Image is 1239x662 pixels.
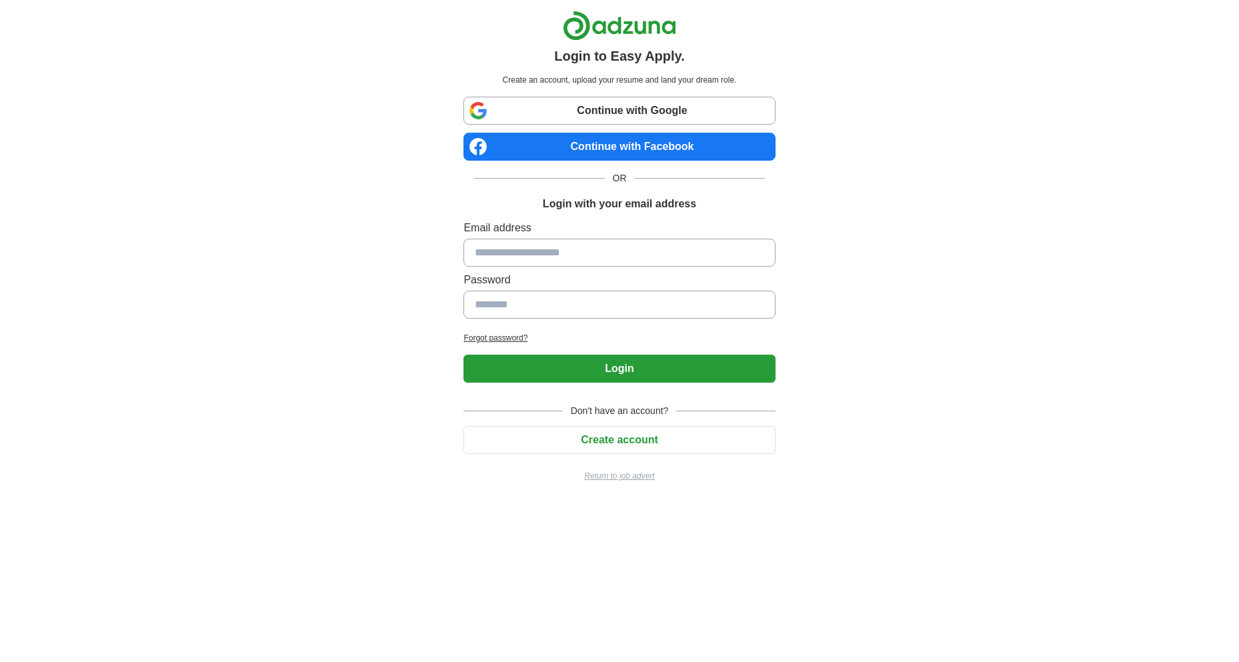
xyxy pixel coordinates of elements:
a: Forgot password? [463,332,775,344]
span: Don't have an account? [563,404,677,418]
span: OR [605,171,635,185]
h1: Login with your email address [543,196,696,212]
a: Create account [463,434,775,445]
label: Password [463,272,775,288]
img: Adzuna logo [563,11,676,41]
p: Create an account, upload your resume and land your dream role. [466,74,772,86]
a: Continue with Facebook [463,133,775,161]
a: Continue with Google [463,97,775,125]
label: Email address [463,220,775,236]
button: Create account [463,426,775,454]
a: Return to job advert [463,470,775,482]
button: Login [463,355,775,383]
h1: Login to Easy Apply. [554,46,685,66]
